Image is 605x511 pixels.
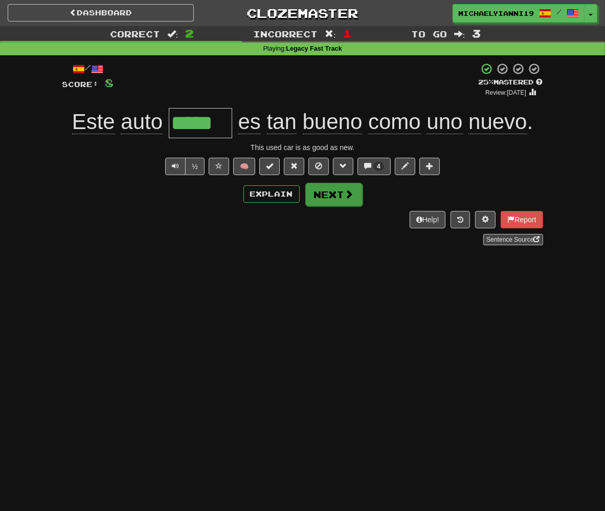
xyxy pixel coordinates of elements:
[305,183,363,206] button: Next
[454,30,465,38] span: :
[479,78,494,86] span: 25 %
[62,62,114,75] div: /
[483,234,543,245] a: Sentence Source
[185,27,194,39] span: 2
[451,211,470,228] button: Round history (alt+y)
[233,158,255,175] button: 🧠
[259,158,280,175] button: Set this sentence to 100% Mastered (alt+m)
[395,158,415,175] button: Edit sentence (alt+d)
[209,4,395,22] a: Clozemaster
[368,110,421,134] span: como
[479,78,543,87] div: Mastered
[105,76,114,89] span: 8
[453,4,585,23] a: MichaelYianni1987 /
[8,4,194,22] a: Dashboard
[468,110,527,134] span: nuevo
[556,8,562,15] span: /
[410,211,446,228] button: Help!
[325,30,336,38] span: :
[472,27,481,39] span: 3
[419,158,440,175] button: Add to collection (alt+a)
[243,185,300,203] button: Explain
[238,110,261,134] span: es
[232,110,533,134] span: .
[62,80,99,89] span: Score:
[501,211,543,228] button: Report
[343,27,352,39] span: 1
[308,158,329,175] button: Ignore sentence (alt+i)
[286,45,342,52] strong: Legacy Fast Track
[62,142,543,153] div: This used car is as good as new.
[185,158,205,175] button: ½
[110,29,160,39] span: Correct
[267,110,297,134] span: tan
[303,110,363,134] span: bueno
[377,163,380,170] span: 4
[458,9,534,18] span: MichaelYianni1987
[121,110,163,134] span: auto
[209,158,229,175] button: Favorite sentence (alt+f)
[333,158,353,175] button: Grammar (alt+g)
[72,110,115,134] span: Este
[165,158,186,175] button: Play sentence audio (ctl+space)
[253,29,318,39] span: Incorrect
[284,158,304,175] button: Reset to 0% Mastered (alt+r)
[411,29,447,39] span: To go
[167,30,178,38] span: :
[163,158,205,175] div: Text-to-speech controls
[427,110,462,134] span: uno
[357,158,391,175] button: 4
[485,89,526,96] small: Review: [DATE]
